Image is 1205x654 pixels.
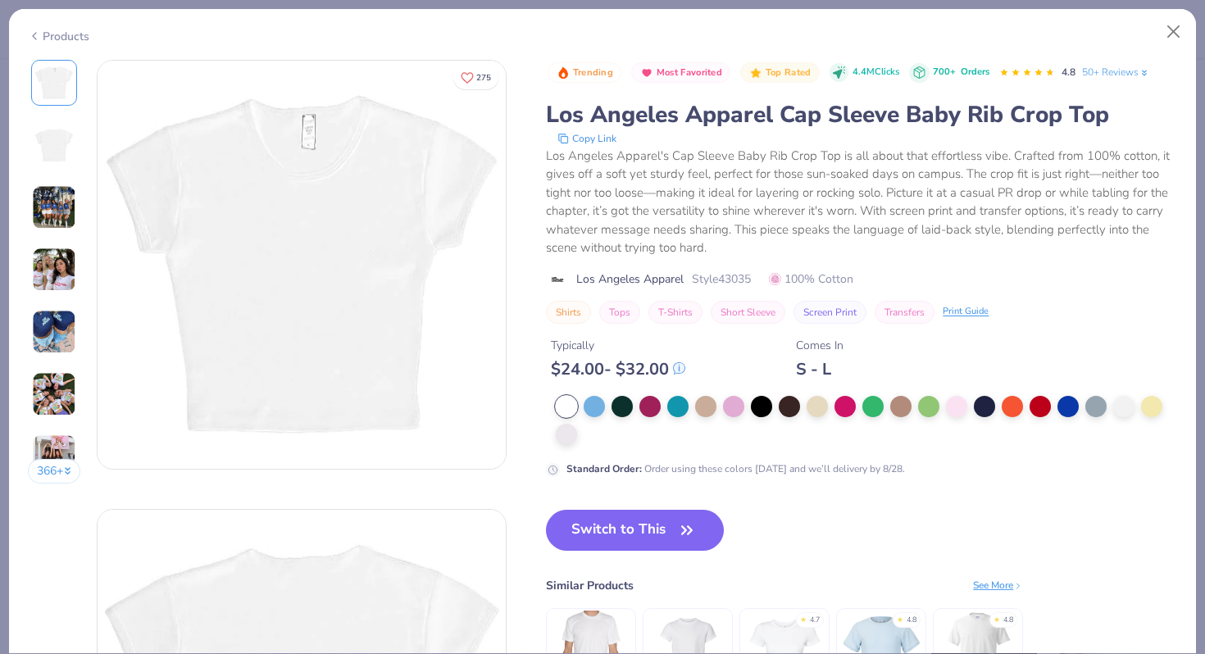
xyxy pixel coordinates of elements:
[994,615,1000,621] div: ★
[573,68,613,77] span: Trending
[800,615,807,621] div: ★
[1158,16,1189,48] button: Close
[1003,615,1013,626] div: 4.8
[551,337,685,354] div: Typically
[692,270,751,288] span: Style 43035
[546,147,1177,257] div: Los Angeles Apparel's Cap Sleeve Baby Rib Crop Top is all about that effortless vibe. Crafted fro...
[566,461,905,476] div: Order using these colors [DATE] and we’ll delivery by 8/28.
[34,125,74,165] img: Back
[657,68,722,77] span: Most Favorited
[631,62,730,84] button: Badge Button
[476,74,491,82] span: 275
[749,66,762,79] img: Top Rated sort
[566,462,642,475] strong: Standard Order :
[28,459,81,484] button: 366+
[32,310,76,354] img: User generated content
[32,248,76,292] img: User generated content
[961,66,989,78] span: Orders
[897,615,903,621] div: ★
[32,434,76,479] img: User generated content
[576,270,684,288] span: Los Angeles Apparel
[810,615,820,626] div: 4.7
[599,301,640,324] button: Tops
[711,301,785,324] button: Short Sleeve
[933,66,989,79] div: 700+
[853,66,899,79] span: 4.4M Clicks
[453,66,498,89] button: Like
[640,66,653,79] img: Most Favorited sort
[999,60,1055,86] div: 4.8 Stars
[875,301,934,324] button: Transfers
[907,615,916,626] div: 4.8
[28,28,89,45] div: Products
[793,301,866,324] button: Screen Print
[32,185,76,229] img: User generated content
[546,273,568,286] img: brand logo
[546,577,634,594] div: Similar Products
[648,301,703,324] button: T-Shirts
[1062,66,1075,79] span: 4.8
[32,372,76,416] img: User generated content
[546,99,1177,130] div: Los Angeles Apparel Cap Sleeve Baby Rib Crop Top
[973,578,1023,593] div: See More
[740,62,819,84] button: Badge Button
[796,337,843,354] div: Comes In
[557,66,570,79] img: Trending sort
[98,61,506,469] img: Front
[1082,65,1150,79] a: 50+ Reviews
[943,305,989,319] div: Print Guide
[551,359,685,379] div: $ 24.00 - $ 32.00
[546,301,591,324] button: Shirts
[34,63,74,102] img: Front
[552,130,621,147] button: copy to clipboard
[796,359,843,379] div: S - L
[548,62,621,84] button: Badge Button
[766,68,812,77] span: Top Rated
[546,510,724,551] button: Switch to This
[769,270,853,288] span: 100% Cotton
